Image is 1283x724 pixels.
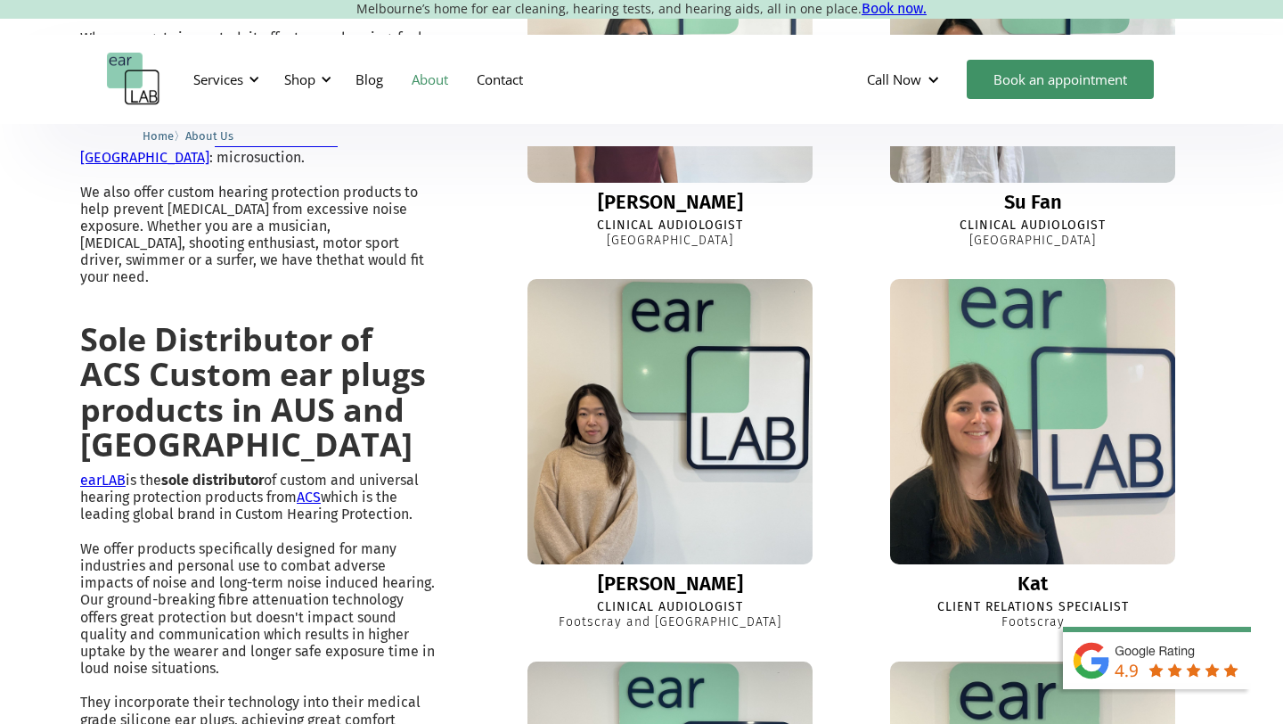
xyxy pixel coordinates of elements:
[559,615,781,630] div: Footscray and [GEOGRAPHIC_DATA]
[597,218,743,234] div: Clinical Audiologist
[1001,615,1065,630] div: Footscray
[598,192,743,213] div: [PERSON_NAME]
[397,53,462,105] a: About
[185,129,233,143] span: About Us
[341,53,397,105] a: Blog
[462,53,537,105] a: Contact
[862,279,1203,630] a: KatKatClient Relations SpecialistFootscray
[853,53,958,106] div: Call Now
[193,70,243,88] div: Services
[185,127,233,144] a: About Us
[969,234,1096,249] div: [GEOGRAPHIC_DATA]
[1004,192,1062,213] div: Su Fan
[297,489,321,506] a: ACS
[274,53,337,106] div: Shop
[867,70,921,88] div: Call Now
[107,53,160,106] a: home
[143,129,174,143] span: Home
[80,472,126,489] a: earLAB
[967,60,1154,99] a: Book an appointment
[143,127,174,144] a: Home
[500,279,840,630] a: Sharon[PERSON_NAME]Clinical AudiologistFootscray and [GEOGRAPHIC_DATA]
[527,279,813,564] img: Sharon
[1017,573,1048,595] div: Kat
[80,322,436,463] h2: Sole Distributor of ACS Custom ear plugs products in AUS and [GEOGRAPHIC_DATA]
[598,573,743,595] div: [PERSON_NAME]
[607,234,733,249] div: [GEOGRAPHIC_DATA]
[937,600,1129,615] div: Client Relations Specialist
[876,265,1189,579] img: Kat
[183,53,265,106] div: Services
[597,600,743,615] div: Clinical Audiologist
[143,127,185,145] li: 〉
[80,132,338,166] a: ear wax removal in [GEOGRAPHIC_DATA]
[960,218,1106,234] div: Clinical Audiologist
[284,70,315,88] div: Shop
[161,472,264,489] strong: sole distributor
